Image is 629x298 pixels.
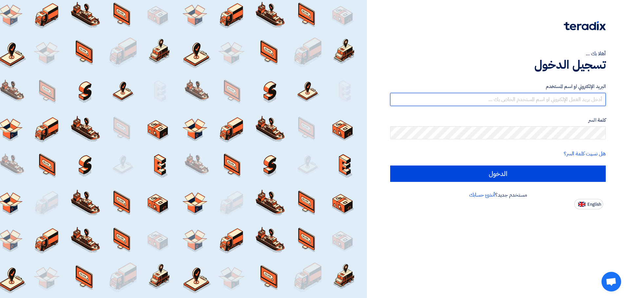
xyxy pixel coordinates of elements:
[390,166,606,182] input: الدخول
[564,21,606,30] img: Teradix logo
[390,83,606,90] label: البريد الإلكتروني او اسم المستخدم
[587,202,601,207] span: English
[390,116,606,124] label: كلمة السر
[601,272,621,291] div: Open chat
[390,93,606,106] input: أدخل بريد العمل الإلكتروني او اسم المستخدم الخاص بك ...
[574,199,603,209] button: English
[390,191,606,199] div: مستخدم جديد؟
[564,150,606,158] a: هل نسيت كلمة السر؟
[469,191,495,199] a: أنشئ حسابك
[390,50,606,58] div: أهلا بك ...
[578,202,585,207] img: en-US.png
[390,58,606,72] h1: تسجيل الدخول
